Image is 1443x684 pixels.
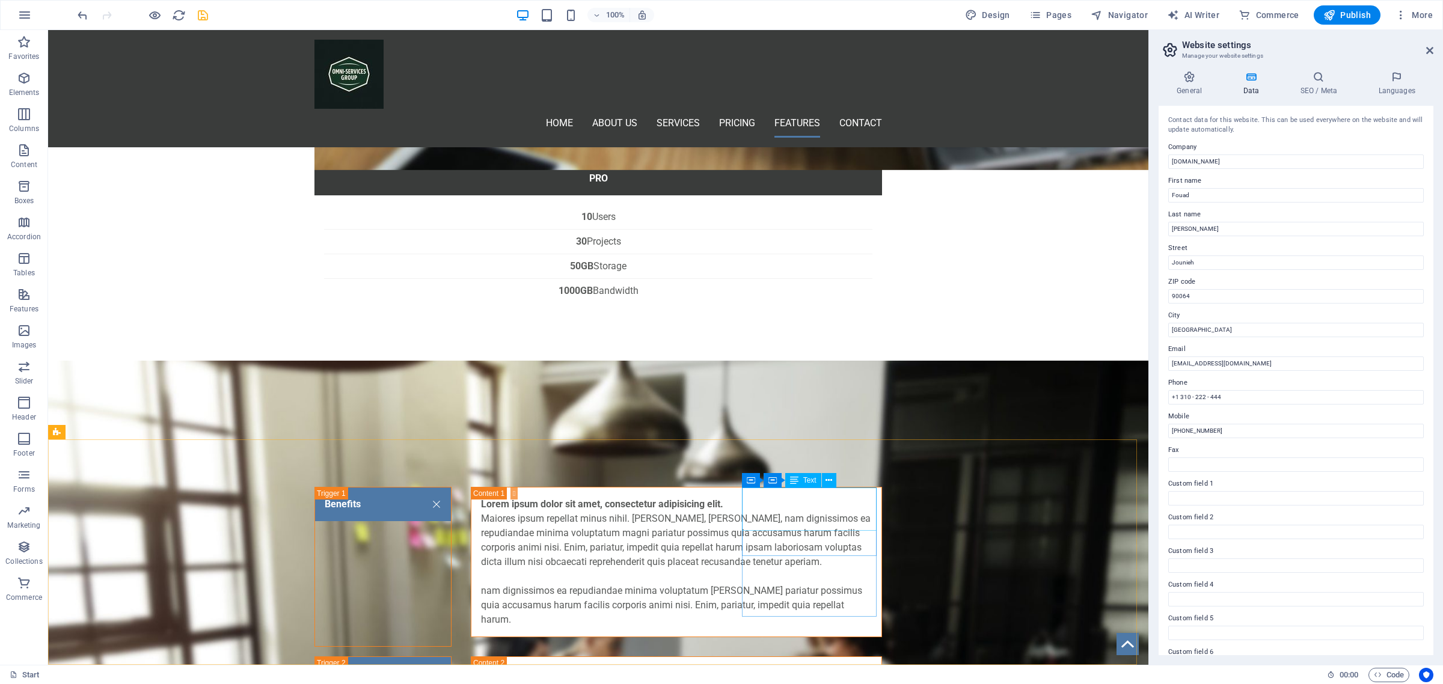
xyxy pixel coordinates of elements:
[960,5,1015,25] button: Design
[1025,5,1076,25] button: Pages
[1168,308,1424,323] label: City
[12,412,36,422] p: Header
[1168,611,1424,626] label: Custom field 5
[1168,174,1424,188] label: First name
[1168,140,1424,154] label: Company
[1168,275,1424,289] label: ZIP code
[1159,71,1225,96] h4: General
[1239,9,1299,21] span: Commerce
[76,8,90,22] i: Undo: Delete elements (Ctrl+Z)
[1395,9,1433,21] span: More
[1168,409,1424,424] label: Mobile
[1340,668,1358,682] span: 00 00
[965,9,1010,21] span: Design
[803,477,816,484] span: Text
[1168,241,1424,255] label: Street
[10,304,38,314] p: Features
[1168,477,1424,491] label: Custom field 1
[12,340,37,350] p: Images
[195,8,210,22] button: save
[10,668,40,682] a: Click to cancel selection. Double-click to open Pages
[1168,544,1424,558] label: Custom field 3
[7,521,40,530] p: Marketing
[75,8,90,22] button: undo
[1368,668,1409,682] button: Code
[1182,50,1409,61] h3: Manage your website settings
[605,8,625,22] h6: 100%
[1168,376,1424,390] label: Phone
[171,8,186,22] button: reload
[1323,9,1371,21] span: Publish
[9,124,39,133] p: Columns
[1168,510,1424,525] label: Custom field 2
[1182,40,1433,50] h2: Website settings
[1234,5,1304,25] button: Commerce
[196,8,210,22] i: Save (Ctrl+S)
[1091,9,1148,21] span: Navigator
[9,88,40,97] p: Elements
[1374,668,1404,682] span: Code
[1327,668,1359,682] h6: Session time
[1167,9,1219,21] span: AI Writer
[6,593,42,602] p: Commerce
[1314,5,1380,25] button: Publish
[5,557,42,566] p: Collections
[1168,115,1424,135] div: Contact data for this website. This can be used everywhere on the website and will update automat...
[1168,342,1424,356] label: Email
[1390,5,1438,25] button: More
[960,5,1015,25] div: Design (Ctrl+Alt+Y)
[11,160,37,169] p: Content
[1168,578,1424,592] label: Custom field 4
[7,232,41,242] p: Accordion
[13,484,35,494] p: Forms
[587,8,630,22] button: 100%
[1225,71,1282,96] h4: Data
[15,376,34,386] p: Slider
[1168,645,1424,659] label: Custom field 6
[13,268,35,278] p: Tables
[1348,670,1350,679] span: :
[1282,71,1360,96] h4: SEO / Meta
[1168,207,1424,222] label: Last name
[8,52,39,61] p: Favorites
[1419,668,1433,682] button: Usercentrics
[1162,5,1224,25] button: AI Writer
[1029,9,1071,21] span: Pages
[1168,443,1424,457] label: Fax
[14,196,34,206] p: Boxes
[1086,5,1153,25] button: Navigator
[637,10,648,20] i: On resize automatically adjust zoom level to fit chosen device.
[13,448,35,458] p: Footer
[1360,71,1433,96] h4: Languages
